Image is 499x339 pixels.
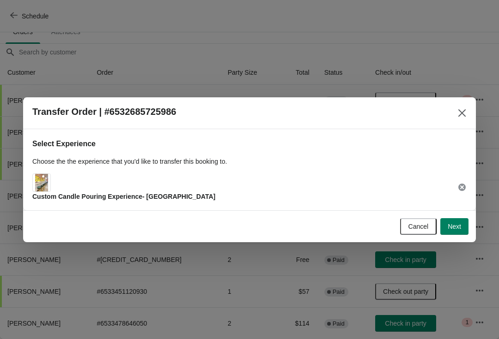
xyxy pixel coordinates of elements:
span: Cancel [408,223,429,230]
p: Choose the the experience that you'd like to transfer this booking to. [32,157,467,166]
img: Main Experience Image [35,174,49,191]
button: Close [454,105,470,121]
span: Custom Candle Pouring Experience- [GEOGRAPHIC_DATA] [32,193,215,200]
h2: Transfer Order | #6532685725986 [32,107,176,117]
span: Next [448,223,461,230]
button: Next [440,218,469,235]
button: Cancel [400,218,437,235]
h2: Select Experience [32,138,467,149]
